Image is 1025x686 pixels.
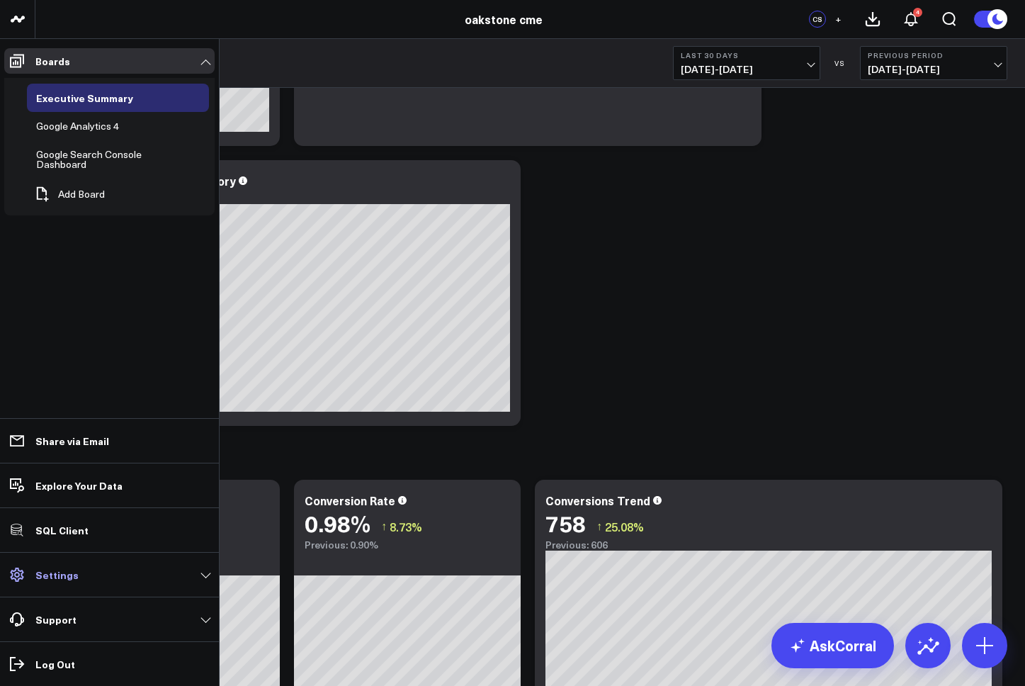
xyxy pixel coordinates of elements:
[27,140,200,179] a: Google Search Console DashboardOpen board menu
[673,46,820,80] button: Last 30 Days[DATE]-[DATE]
[913,8,922,17] div: 4
[809,11,826,28] div: CS
[33,89,137,106] div: Executive Summary
[381,517,387,536] span: ↑
[33,146,176,173] div: Google Search Console Dashboard
[465,11,543,27] a: oakstone cme
[35,435,109,446] p: Share via Email
[860,46,1007,80] button: Previous Period[DATE]-[DATE]
[545,510,586,536] div: 758
[305,539,510,551] div: Previous: 0.90%
[4,517,215,543] a: SQL Client
[305,510,370,536] div: 0.98%
[27,84,164,112] a: Executive SummaryOpen board menu
[681,51,812,60] b: Last 30 Days
[868,51,999,60] b: Previous Period
[868,64,999,75] span: [DATE] - [DATE]
[33,118,123,135] div: Google Analytics 4
[35,614,77,625] p: Support
[58,189,105,200] span: Add Board
[827,59,853,67] div: VS
[27,179,112,210] button: Add Board
[35,480,123,491] p: Explore Your Data
[596,517,602,536] span: ↑
[681,64,812,75] span: [DATE] - [DATE]
[771,623,894,668] a: AskCorral
[835,14,842,24] span: +
[829,11,846,28] button: +
[605,519,644,534] span: 25.08%
[35,524,89,536] p: SQL Client
[545,493,650,508] div: Conversions Trend
[390,519,422,534] span: 8.73%
[305,493,395,508] div: Conversion Rate
[35,569,79,580] p: Settings
[545,539,992,551] div: Previous: 606
[4,651,215,677] a: Log Out
[27,112,149,140] a: Google Analytics 4Open board menu
[35,658,75,670] p: Log Out
[35,55,70,67] p: Boards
